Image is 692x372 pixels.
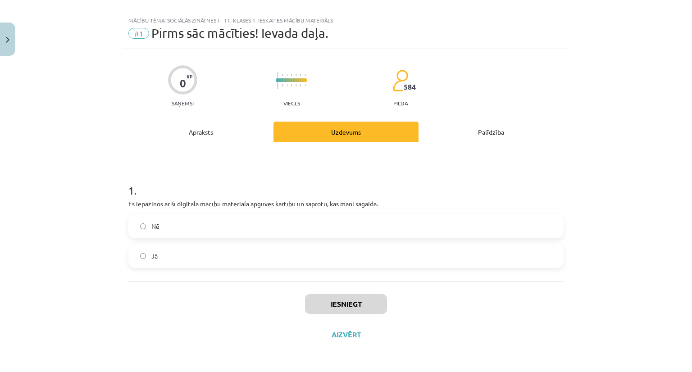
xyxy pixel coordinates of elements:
img: icon-short-line-57e1e144782c952c97e751825c79c345078a6d821885a25fce030b3d8c18986b.svg [291,84,292,86]
div: Apraksts [128,122,273,142]
img: icon-short-line-57e1e144782c952c97e751825c79c345078a6d821885a25fce030b3d8c18986b.svg [296,74,296,76]
div: Palīdzība [419,122,564,142]
span: Pirms sāc mācīties! Ievada daļa. [151,26,328,41]
div: Uzdevums [273,122,419,142]
span: Jā [151,251,158,261]
div: 0 [180,77,186,90]
img: icon-short-line-57e1e144782c952c97e751825c79c345078a6d821885a25fce030b3d8c18986b.svg [287,74,287,76]
input: Jā [140,253,146,259]
img: icon-short-line-57e1e144782c952c97e751825c79c345078a6d821885a25fce030b3d8c18986b.svg [305,74,305,76]
img: icon-short-line-57e1e144782c952c97e751825c79c345078a6d821885a25fce030b3d8c18986b.svg [282,84,283,86]
img: icon-short-line-57e1e144782c952c97e751825c79c345078a6d821885a25fce030b3d8c18986b.svg [305,84,305,86]
img: icon-short-line-57e1e144782c952c97e751825c79c345078a6d821885a25fce030b3d8c18986b.svg [300,84,301,86]
span: #1 [128,28,149,39]
button: Iesniegt [305,294,387,314]
span: Nē [151,222,159,231]
img: icon-short-line-57e1e144782c952c97e751825c79c345078a6d821885a25fce030b3d8c18986b.svg [282,74,283,76]
p: Es iepazinos ar šī digitālā mācību materiāla apguves kārtību un saprotu, kas mani sagaida. [128,199,564,209]
img: icon-long-line-d9ea69661e0d244f92f715978eff75569469978d946b2353a9bb055b3ed8787d.svg [278,72,278,89]
button: Aizvērt [329,330,363,339]
img: students-c634bb4e5e11cddfef0936a35e636f08e4e9abd3cc4e673bd6f9a4125e45ecb1.svg [392,69,408,92]
p: Viegls [283,100,300,106]
span: 584 [404,83,416,91]
img: icon-short-line-57e1e144782c952c97e751825c79c345078a6d821885a25fce030b3d8c18986b.svg [296,84,296,86]
p: pilda [393,100,408,106]
span: XP [187,74,192,79]
input: Nē [140,223,146,229]
div: Mācību tēma: Sociālās zinātnes i - 11. klases 1. ieskaites mācību materiāls [128,17,564,23]
img: icon-short-line-57e1e144782c952c97e751825c79c345078a6d821885a25fce030b3d8c18986b.svg [287,84,287,86]
img: icon-close-lesson-0947bae3869378f0d4975bcd49f059093ad1ed9edebbc8119c70593378902aed.svg [6,37,9,43]
h1: 1 . [128,168,564,196]
img: icon-short-line-57e1e144782c952c97e751825c79c345078a6d821885a25fce030b3d8c18986b.svg [300,74,301,76]
p: Saņemsi [168,100,197,106]
img: icon-short-line-57e1e144782c952c97e751825c79c345078a6d821885a25fce030b3d8c18986b.svg [291,74,292,76]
